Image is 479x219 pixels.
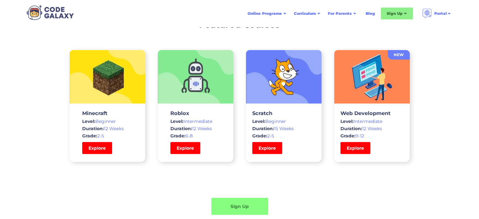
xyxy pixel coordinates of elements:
[252,118,265,124] span: Level:
[328,10,352,17] div: For Parents
[248,10,282,17] div: Online Programs
[211,198,268,215] a: Sign Up
[362,8,379,19] a: Blog
[170,118,184,124] span: Level:
[381,8,413,20] div: Sign Up
[170,133,184,139] span: Grade
[82,110,133,116] h3: Minecraft
[82,118,133,124] div: Beginner
[252,126,274,131] span: Duration:
[252,125,315,132] div: 15 Weeks
[82,126,104,131] span: Duration:
[82,133,97,139] span: Grade:
[82,142,112,154] a: Explore
[252,118,315,124] div: Beginner
[82,133,133,139] div: 2-5
[82,118,95,124] span: Level:
[340,133,403,139] div: 9-12
[170,125,221,132] div: 12 Weeks
[82,125,133,132] div: 12 Weeks
[290,8,324,19] div: Curriculum
[170,142,200,154] a: Explore
[388,52,410,58] div: NEW
[170,126,192,131] span: Duration:
[434,10,447,17] div: Portal
[340,133,356,139] span: Grade:
[340,110,403,116] h3: Web Development
[294,10,316,17] div: Curriculum
[170,118,221,124] div: Intermediate
[170,133,221,139] div: 6-8
[184,133,185,139] span: :
[387,10,402,17] div: Sign Up
[252,133,267,139] span: Grade:
[388,50,410,60] a: NEW
[244,8,290,19] div: Online Programs
[340,142,370,154] a: Explore
[419,6,455,21] div: Portal
[170,110,221,116] h3: Roblox
[340,125,403,132] div: 12 Weeks
[252,133,315,139] div: 2-5
[252,142,282,154] a: Explore
[340,118,403,124] div: Intermediate
[340,126,362,131] span: Duration:
[340,118,354,124] span: Level:
[252,110,315,116] h3: Scratch
[324,8,360,19] div: For Parents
